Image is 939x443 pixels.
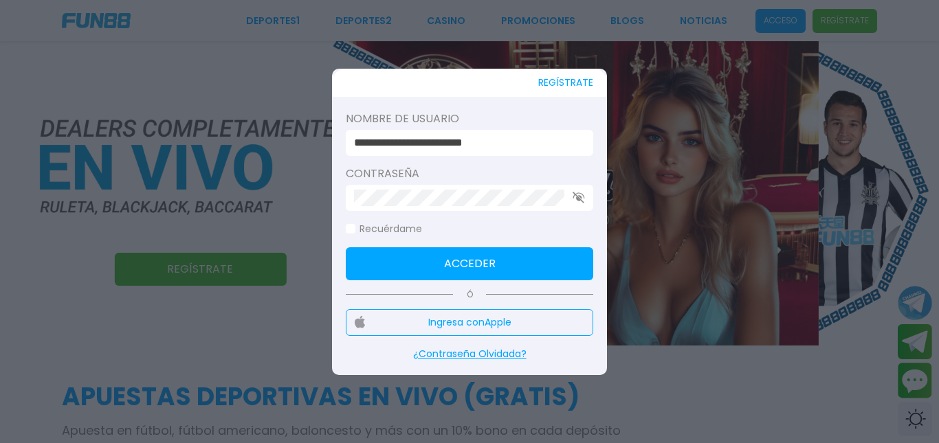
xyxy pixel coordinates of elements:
p: Ó [346,288,593,301]
label: Nombre de usuario [346,111,593,127]
button: Acceder [346,247,593,280]
label: Recuérdame [346,222,422,236]
p: ¿Contraseña Olvidada? [346,347,593,361]
button: REGÍSTRATE [538,69,593,97]
label: Contraseña [346,166,593,182]
button: Ingresa conApple [346,309,593,336]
